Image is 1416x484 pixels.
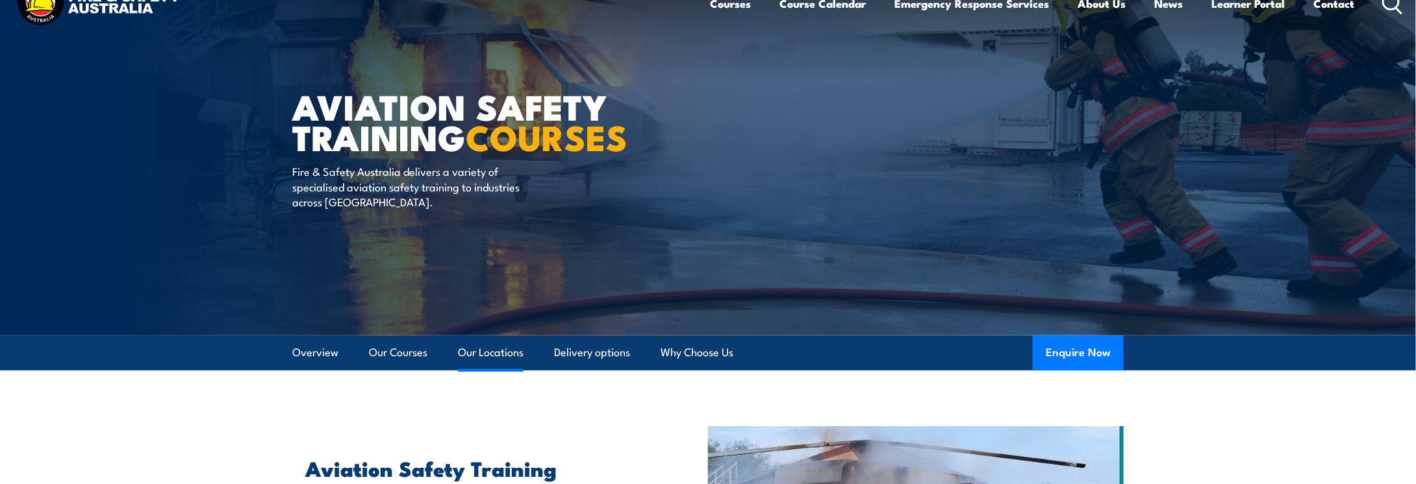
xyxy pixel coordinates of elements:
h1: AVIATION SAFETY TRAINING [292,91,613,151]
h2: Aviation Safety Training [305,459,648,477]
p: Fire & Safety Australia delivers a variety of specialised aviation safety training to industries ... [292,163,529,209]
button: Enquire Now [1033,335,1124,370]
a: Delivery options [554,335,630,370]
a: Overview [292,335,338,370]
a: Why Choose Us [661,335,733,370]
a: Our Courses [369,335,427,370]
a: Our Locations [458,335,524,370]
strong: COURSES [466,109,627,163]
